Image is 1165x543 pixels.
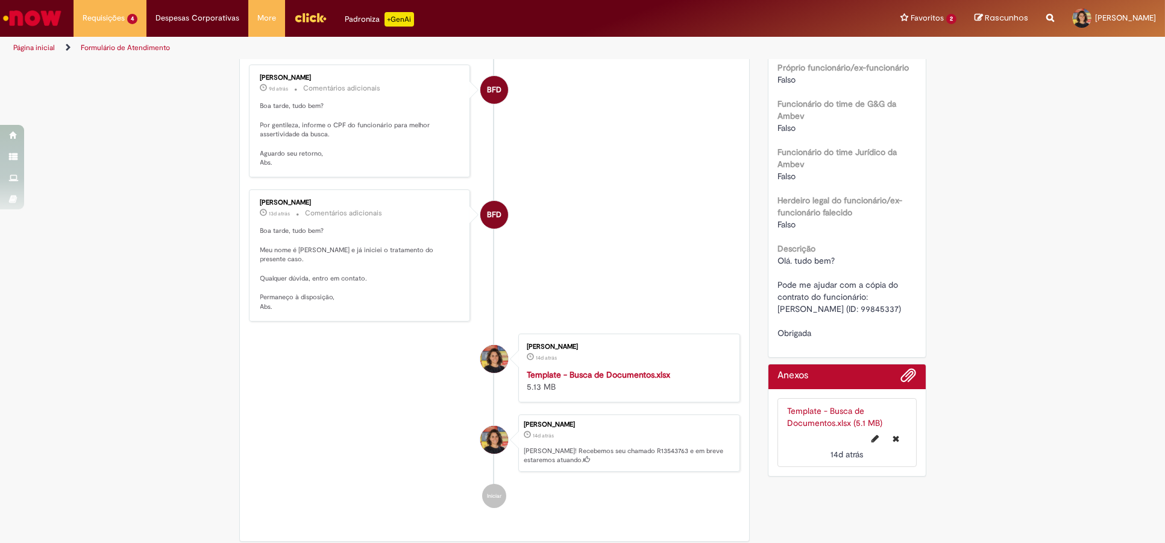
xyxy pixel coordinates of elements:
div: [PERSON_NAME] [527,343,727,351]
div: Padroniza [345,12,414,27]
small: Comentários adicionais [306,208,383,218]
small: Comentários adicionais [304,83,381,94]
button: Editar nome de arquivo Template - Busca de Documentos.xlsx [865,429,887,448]
p: [PERSON_NAME]! Recebemos seu chamado R13543763 e em breve estaremos atuando. [524,446,733,465]
div: Beatriz Florio De Jesus [480,76,508,104]
span: BFD [487,75,501,104]
span: 13d atrás [269,210,290,217]
span: [PERSON_NAME] [1095,13,1156,23]
b: Herdeiro legal do funcionário/ex-funcionário falecido [777,195,902,218]
h2: Anexos [777,370,808,381]
p: Boa tarde, tudo bem? Por gentileza, informe o CPF do funcionário para melhor assertividade da bus... [260,101,461,168]
time: 17/09/2025 18:01:07 [269,210,290,217]
b: Próprio funcionário/ex-funcionário [777,62,909,73]
span: 9d atrás [269,85,289,92]
span: Falso [777,122,796,133]
a: Template - Busca de Documentos.xlsx [527,369,670,380]
div: [PERSON_NAME] [260,74,461,81]
b: Descrição [777,243,815,254]
a: Página inicial [13,43,55,52]
ul: Trilhas de página [9,37,768,59]
time: 17/09/2025 13:56:27 [533,432,554,439]
a: Formulário de Atendimento [81,43,170,52]
b: Funcionário do time de G&G da Ambev [777,98,896,121]
span: Favoritos [911,12,944,24]
div: Beatriz Florio De Jesus [480,201,508,229]
a: Rascunhos [975,13,1028,24]
time: 17/09/2025 13:56:16 [536,354,557,361]
div: [PERSON_NAME] [260,199,461,206]
div: [PERSON_NAME] [524,421,733,428]
button: Adicionar anexos [901,367,917,389]
a: Template - Busca de Documentos.xlsx (5.1 MB) [787,405,882,428]
span: Rascunhos [985,12,1028,24]
img: ServiceNow [1,6,63,30]
button: Excluir Template - Busca de Documentos.xlsx [886,429,907,448]
span: Falso [777,74,796,85]
li: Marina Ribeiro De Souza [249,414,741,472]
img: click_logo_yellow_360x200.png [294,8,327,27]
span: BFD [487,200,501,229]
span: 4 [127,14,137,24]
span: Requisições [83,12,125,24]
div: Marina Ribeiro De Souza [480,345,508,373]
span: More [257,12,276,24]
span: Falso [777,219,796,230]
time: 22/09/2025 15:34:38 [269,85,289,92]
b: Funcionário do time Jurídico da Ambev [777,147,897,170]
span: 2 [946,14,956,24]
span: Despesas Corporativas [155,12,239,24]
p: +GenAi [385,12,414,27]
span: Olá. tudo bem? Pode me ajudar com a cópia do contrato do funcionário: [PERSON_NAME] (ID: 99845337... [777,255,901,338]
p: Boa tarde, tudo bem? Meu nome é [PERSON_NAME] e já iniciei o tratamento do presente caso. Qualque... [260,226,461,311]
time: 17/09/2025 13:56:16 [831,449,863,460]
span: 14d atrás [536,354,557,361]
span: 14d atrás [533,432,554,439]
span: 14d atrás [831,449,863,460]
div: 5.13 MB [527,369,727,393]
div: Marina Ribeiro De Souza [480,426,508,454]
span: Falso [777,171,796,182]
